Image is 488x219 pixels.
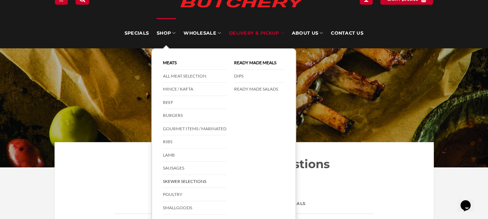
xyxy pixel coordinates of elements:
a: All Meat Selection [163,70,226,83]
a: Skewer Selections [163,175,226,188]
a: Burgers [163,109,226,122]
iframe: chat widget [458,190,481,212]
a: Meats [163,56,226,70]
h2: Frequently Asked Questions [69,157,419,172]
a: Ready Made Salads [234,83,285,96]
a: Delivery & Pickup [229,18,284,48]
a: Ready Made Meals [234,56,285,70]
a: Beef [163,96,226,109]
a: DIPS [234,70,285,83]
a: Poultry [163,188,226,201]
a: Gourmet Items / Marinated [163,122,226,136]
a: About Us [292,18,323,48]
a: Ribs [163,135,226,149]
a: Sausages [163,162,226,175]
a: Lamb [163,149,226,162]
a: Smallgoods [163,201,226,215]
a: Specials [125,18,149,48]
a: Contact Us [331,18,363,48]
a: Mince / Kafta [163,83,226,96]
a: SHOP [157,18,176,48]
a: Wholesale [183,18,221,48]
